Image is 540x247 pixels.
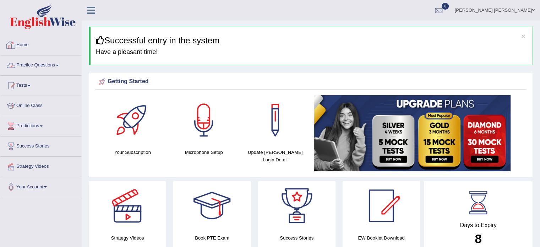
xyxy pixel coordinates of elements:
[258,234,336,242] h4: Success Stories
[243,149,307,163] h4: Update [PERSON_NAME] Login Detail
[521,32,525,40] button: ×
[97,76,525,87] div: Getting Started
[96,49,527,56] h4: Have a pleasant time!
[0,55,81,73] a: Practice Questions
[173,234,251,242] h4: Book PTE Exam
[432,222,525,229] h4: Days to Expiry
[0,136,81,154] a: Success Stories
[0,157,81,174] a: Strategy Videos
[172,149,236,156] h4: Microphone Setup
[475,232,481,246] b: 8
[442,3,449,10] span: 0
[100,149,165,156] h4: Your Subscription
[96,36,527,45] h3: Successful entry in the system
[0,116,81,134] a: Predictions
[0,35,81,53] a: Home
[314,95,511,171] img: small5.jpg
[89,234,166,242] h4: Strategy Videos
[0,96,81,114] a: Online Class
[0,177,81,195] a: Your Account
[0,76,81,93] a: Tests
[343,234,420,242] h4: EW Booklet Download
